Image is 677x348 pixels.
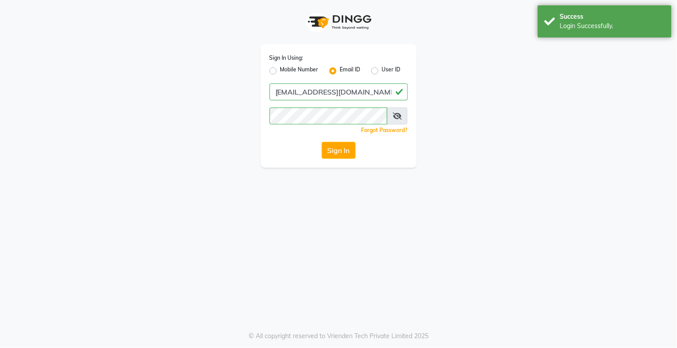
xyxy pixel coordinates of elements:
label: Sign In Using: [270,54,303,62]
div: Success [560,12,665,21]
button: Sign In [322,142,356,159]
label: User ID [382,66,401,76]
input: Username [270,108,388,124]
a: Forgot Password? [361,127,408,133]
label: Email ID [340,66,361,76]
input: Username [270,83,408,100]
div: Login Successfully. [560,21,665,31]
label: Mobile Number [280,66,319,76]
img: logo1.svg [303,9,374,35]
